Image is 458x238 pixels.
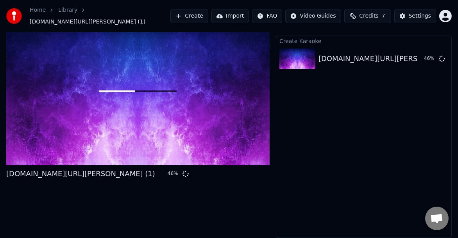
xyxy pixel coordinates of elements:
div: [DOMAIN_NAME][URL][PERSON_NAME] (1) [6,168,155,179]
button: Import [211,9,249,23]
button: FAQ [252,9,282,23]
span: Credits [359,12,378,20]
div: 46 % [424,56,436,62]
a: Home [30,6,46,14]
span: [DOMAIN_NAME][URL][PERSON_NAME] (1) [30,18,145,26]
div: Settings [409,12,431,20]
button: Credits7 [344,9,391,23]
button: Settings [394,9,436,23]
button: Create [170,9,208,23]
img: youka [6,8,22,24]
a: Library [58,6,77,14]
div: 46 % [168,171,179,177]
div: Create Karaoke [276,36,451,45]
span: 7 [382,12,385,20]
div: Open chat [425,207,449,230]
button: Video Guides [285,9,341,23]
nav: breadcrumb [30,6,170,26]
